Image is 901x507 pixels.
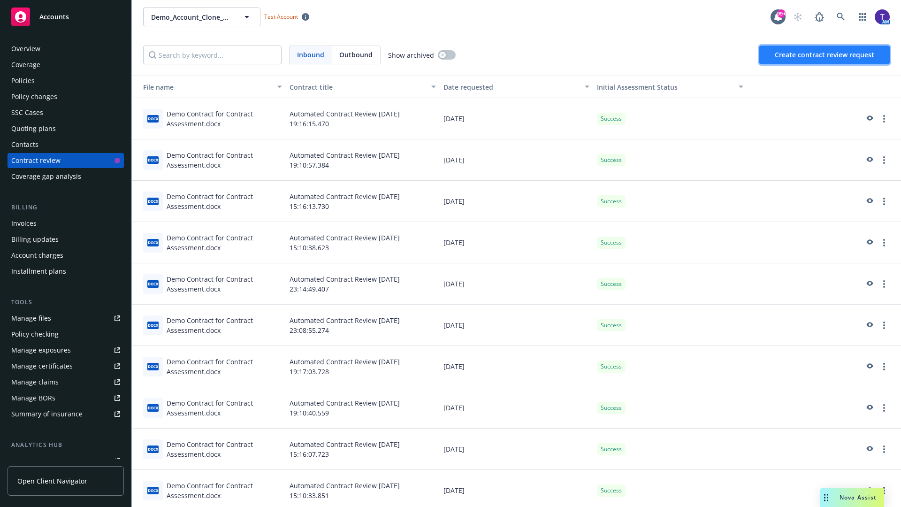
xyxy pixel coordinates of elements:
div: Automated Contract Review [DATE] 15:16:07.723 [286,429,440,470]
a: Policy changes [8,89,124,104]
a: Quoting plans [8,121,124,136]
a: more [878,237,890,248]
a: preview [863,278,875,290]
div: Billing updates [11,232,59,247]
a: Coverage gap analysis [8,169,124,184]
span: Inbound [297,50,324,60]
a: Start snowing [788,8,807,26]
div: Manage BORs [11,391,55,406]
a: preview [863,154,875,166]
span: Outbound [332,46,380,64]
a: Billing updates [8,232,124,247]
span: Nova Assist [840,493,877,501]
div: [DATE] [440,305,594,346]
div: Loss summary generator [11,453,89,469]
a: Search [832,8,850,26]
div: Demo Contract for Contract Assessment.docx [167,315,282,335]
a: more [878,444,890,455]
a: more [878,278,890,290]
a: Manage BORs [8,391,124,406]
div: Manage files [11,311,51,326]
button: Contract title [286,76,440,98]
span: Show archived [388,50,434,60]
span: docx [147,404,159,411]
div: Automated Contract Review [DATE] 19:17:03.728 [286,346,440,387]
div: SSC Cases [11,105,43,120]
div: Demo Contract for Contract Assessment.docx [167,192,282,211]
span: Demo_Account_Clone_QA_CR_Tests_Demo [151,12,232,22]
span: docx [147,363,159,370]
a: more [878,361,890,372]
a: more [878,485,890,496]
div: Demo Contract for Contract Assessment.docx [167,233,282,253]
span: docx [147,156,159,163]
span: Success [601,486,622,495]
a: preview [863,196,875,207]
a: Overview [8,41,124,56]
div: Automated Contract Review [DATE] 23:08:55.274 [286,305,440,346]
span: docx [147,446,159,453]
div: Quoting plans [11,121,56,136]
span: Success [601,445,622,453]
input: Search by keyword... [143,46,282,64]
div: Manage claims [11,375,59,390]
div: Demo Contract for Contract Assessment.docx [167,398,282,418]
a: preview [863,113,875,124]
a: more [878,113,890,124]
div: Contract review [11,153,61,168]
div: [DATE] [440,98,594,139]
div: [DATE] [440,346,594,387]
a: preview [863,402,875,414]
div: [DATE] [440,222,594,263]
div: Contract title [290,82,426,92]
div: Policy checking [11,327,59,342]
span: Test Account [264,13,298,21]
div: Demo Contract for Contract Assessment.docx [167,150,282,170]
div: Summary of insurance [11,407,83,422]
span: Outbound [339,50,373,60]
a: Manage exposures [8,343,124,358]
span: Initial Assessment Status [597,83,678,92]
a: preview [863,237,875,248]
span: Success [601,115,622,123]
span: Test Account [260,12,313,22]
div: Overview [11,41,40,56]
span: Success [601,321,622,330]
a: Account charges [8,248,124,263]
span: Success [601,280,622,288]
a: more [878,402,890,414]
div: Toggle SortBy [136,82,272,92]
div: Installment plans [11,264,66,279]
div: Automated Contract Review [DATE] 15:10:38.623 [286,222,440,263]
a: Summary of insurance [8,407,124,422]
a: SSC Cases [8,105,124,120]
div: [DATE] [440,429,594,470]
button: Create contract review request [759,46,890,64]
div: Contacts [11,137,38,152]
div: Analytics hub [8,440,124,450]
a: preview [863,444,875,455]
div: Demo Contract for Contract Assessment.docx [167,274,282,294]
div: [DATE] [440,181,594,222]
div: [DATE] [440,139,594,181]
span: docx [147,487,159,494]
span: docx [147,198,159,205]
div: Policies [11,73,35,88]
a: Contract review [8,153,124,168]
span: Success [601,362,622,371]
a: Contacts [8,137,124,152]
div: Date requested [443,82,580,92]
span: Create contract review request [775,50,874,59]
button: Nova Assist [820,488,884,507]
span: docx [147,322,159,329]
div: Automated Contract Review [DATE] 23:14:49.407 [286,263,440,305]
span: Open Client Navigator [17,476,87,486]
button: Date requested [440,76,594,98]
div: Demo Contract for Contract Assessment.docx [167,481,282,500]
div: File name [136,82,272,92]
a: preview [863,320,875,331]
a: Accounts [8,4,124,30]
a: preview [863,485,875,496]
a: Installment plans [8,264,124,279]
